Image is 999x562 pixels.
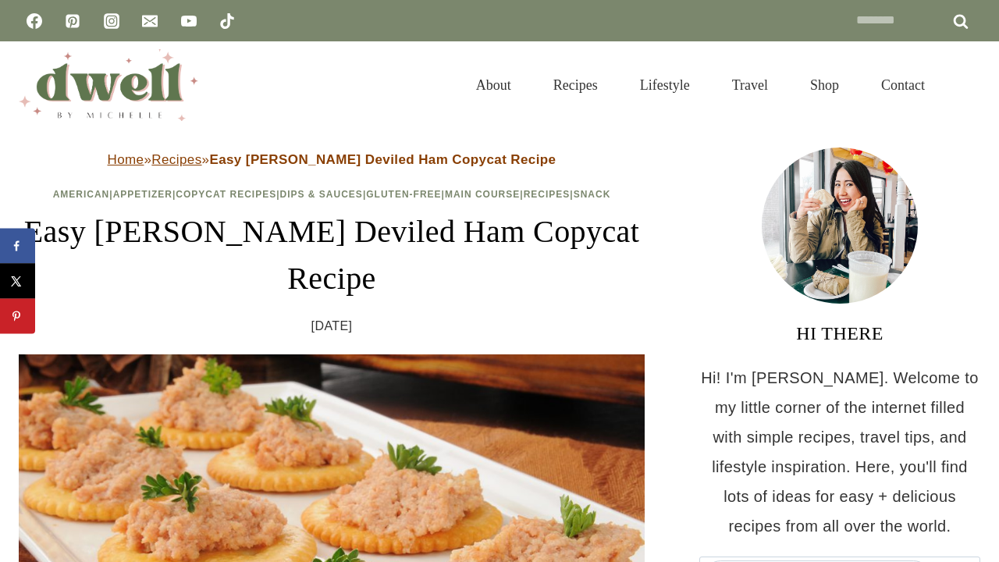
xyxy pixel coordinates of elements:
[57,5,88,37] a: Pinterest
[19,208,645,302] h1: Easy [PERSON_NAME] Deviled Ham Copycat Recipe
[366,189,441,200] a: Gluten-Free
[280,189,363,200] a: Dips & Sauces
[789,58,860,112] a: Shop
[19,49,198,121] img: DWELL by michelle
[711,58,789,112] a: Travel
[954,72,980,98] button: View Search Form
[860,58,946,112] a: Contact
[176,189,276,200] a: Copycat Recipes
[108,152,144,167] a: Home
[212,5,243,37] a: TikTok
[209,152,556,167] strong: Easy [PERSON_NAME] Deviled Ham Copycat Recipe
[619,58,711,112] a: Lifestyle
[455,58,532,112] a: About
[134,5,165,37] a: Email
[699,319,980,347] h3: HI THERE
[524,189,571,200] a: Recipes
[96,5,127,37] a: Instagram
[108,152,556,167] span: » »
[113,189,172,200] a: Appetizer
[574,189,611,200] a: Snack
[53,189,611,200] span: | | | | | | |
[173,5,204,37] a: YouTube
[151,152,201,167] a: Recipes
[445,189,520,200] a: Main Course
[19,5,50,37] a: Facebook
[532,58,619,112] a: Recipes
[53,189,110,200] a: American
[699,363,980,541] p: Hi! I'm [PERSON_NAME]. Welcome to my little corner of the internet filled with simple recipes, tr...
[311,315,353,338] time: [DATE]
[455,58,946,112] nav: Primary Navigation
